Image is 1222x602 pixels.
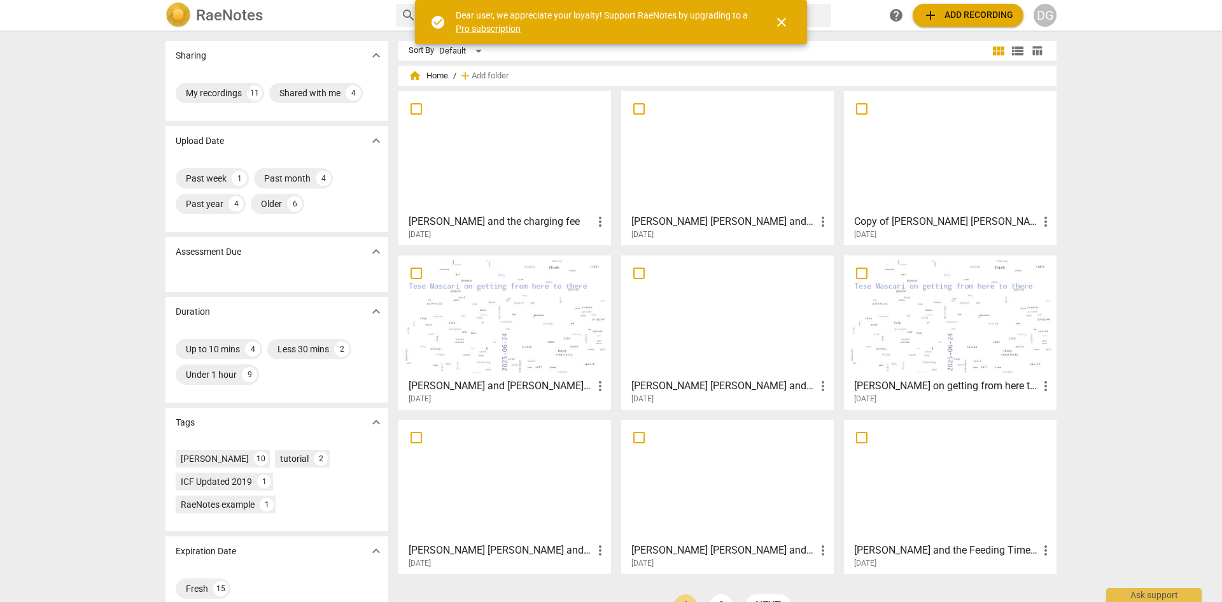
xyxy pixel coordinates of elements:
div: Under 1 hour [186,368,237,381]
a: [PERSON_NAME] and the charging fee[DATE] [403,96,607,240]
p: Assessment Due [176,245,241,259]
span: more_vert [593,543,608,558]
span: Add recording [923,8,1013,23]
h3: Marie Louise and the Blank Page MCC contender [631,378,815,394]
div: Shared with me [279,87,341,99]
span: [DATE] [409,394,431,405]
p: Sharing [176,49,206,62]
button: Show more [367,242,386,261]
div: 4 [245,341,260,357]
a: LogoRaeNotes [165,3,386,28]
span: more_vert [815,543,831,558]
span: check_circle [430,15,446,30]
div: Past month [264,172,311,185]
h3: Marie Louise and taking fear to fearlessness through creativity [631,214,815,229]
div: tutorial [280,452,309,465]
div: 2 [334,341,349,357]
a: [PERSON_NAME] and the Feeding Time at the Zoo[DATE] [848,424,1052,568]
a: [PERSON_NAME] [PERSON_NAME] and the Blank Page MCC contender[DATE] [626,260,829,404]
div: [PERSON_NAME] [181,452,249,465]
h3: Marie Louise and the crackling voice [631,543,815,558]
div: Past year [186,197,223,210]
h3: Jill and the charging fee [409,214,593,229]
div: Past week [186,172,227,185]
div: Fresh [186,582,208,595]
span: add [923,8,938,23]
span: [DATE] [631,394,654,405]
div: 6 [287,196,302,211]
span: [DATE] [409,229,431,240]
h2: RaeNotes [196,6,263,24]
div: Ask support [1106,588,1202,602]
button: Tile view [989,41,1008,61]
span: expand_more [369,48,384,63]
span: expand_more [369,244,384,259]
div: My recordings [186,87,242,99]
h3: Tese Mascari on getting from here to there [854,378,1038,394]
span: [DATE] [854,394,876,405]
span: / [453,71,456,81]
button: DG [1034,4,1057,27]
span: more_vert [593,378,608,394]
button: Show more [367,541,386,561]
span: more_vert [593,214,608,229]
h3: Rachael and the Feeding Time at the Zoo [854,543,1038,558]
span: Add folder [472,71,509,81]
button: Upload [913,4,1023,27]
span: [DATE] [854,558,876,569]
div: 1 [260,498,274,512]
p: Duration [176,305,210,319]
span: expand_more [369,133,384,148]
a: [PERSON_NAME] [PERSON_NAME] and the Vacation Stuck[DATE] [403,424,607,568]
button: Show more [367,131,386,150]
a: Copy of [PERSON_NAME] [PERSON_NAME] and the Blank Page MCC contender[DATE] [848,96,1052,240]
div: Sort By [409,46,434,55]
a: Pro subscription [456,24,521,34]
a: [PERSON_NAME] on getting from here to there[DATE] [848,260,1052,404]
p: Tags [176,416,195,429]
span: more_vert [815,214,831,229]
span: close [774,15,789,30]
span: Home [409,69,448,82]
h3: Marie Louise and the Vacation Stuck [409,543,593,558]
span: more_vert [1038,543,1053,558]
span: more_vert [1038,214,1053,229]
button: Table view [1027,41,1046,61]
span: view_list [1010,43,1025,59]
p: Expiration Date [176,545,236,558]
a: [PERSON_NAME] and [PERSON_NAME] on getting from here to there[DATE] [403,260,607,404]
div: RaeNotes example [181,498,255,511]
span: view_module [991,43,1006,59]
span: table_chart [1031,45,1043,57]
div: 1 [257,475,271,489]
div: Less 30 mins [277,343,329,355]
div: 4 [346,85,361,101]
span: [DATE] [854,229,876,240]
button: List view [1008,41,1027,61]
span: search [401,8,416,23]
div: 9 [242,367,257,382]
span: expand_more [369,415,384,430]
span: more_vert [1038,378,1053,394]
button: Show more [367,413,386,432]
div: 11 [247,85,262,101]
div: Older [261,197,282,210]
span: more_vert [815,378,831,394]
div: 4 [316,171,331,186]
div: Default [439,41,486,61]
h3: DG McCullough and Tese Mascari on getting from here to there [409,378,593,394]
div: ICF Updated 2019 [181,475,252,488]
a: Help [885,4,908,27]
span: [DATE] [409,558,431,569]
button: Show more [367,302,386,321]
div: 15 [213,581,228,596]
div: 10 [254,452,268,466]
div: 4 [228,196,244,211]
span: expand_more [369,543,384,559]
button: Close [766,7,797,38]
span: [DATE] [631,558,654,569]
div: 1 [232,171,247,186]
button: Show more [367,46,386,65]
span: home [409,69,421,82]
span: expand_more [369,304,384,319]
